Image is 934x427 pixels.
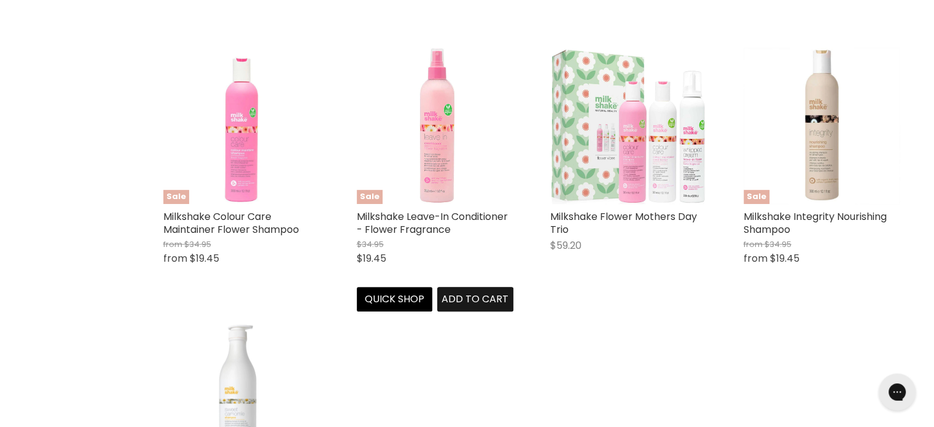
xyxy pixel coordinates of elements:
[163,238,182,250] span: from
[873,369,922,415] iframe: Gorgias live chat messenger
[190,251,219,265] span: $19.45
[163,47,320,204] img: Milkshake Colour Care Maintainer Flower Shampoo
[550,47,707,204] img: Milkshake Flower Mothers Day Trio
[357,47,513,204] a: Milkshake Leave-In Conditioner - Flower FragranceSale
[744,238,763,250] span: from
[357,238,384,250] span: $34.95
[357,47,513,204] img: Milkshake Leave-In Conditioner - Flower Fragrance
[744,251,768,265] span: from
[357,190,383,204] span: Sale
[357,287,433,311] button: Quick shop
[744,190,769,204] span: Sale
[357,251,386,265] span: $19.45
[357,210,508,237] a: Milkshake Leave-In Conditioner - Flower Fragrance
[437,287,513,311] button: Add to cart
[550,210,697,237] a: Milkshake Flower Mothers Day Trio
[442,292,508,306] span: Add to cart
[744,47,900,204] a: Milkshake Integrity Nourishing ShampooSale
[744,47,900,204] img: Milkshake Integrity Nourishing Shampoo
[163,190,189,204] span: Sale
[770,251,800,265] span: $19.45
[744,210,887,237] a: Milkshake Integrity Nourishing Shampoo
[163,210,299,237] a: Milkshake Colour Care Maintainer Flower Shampoo
[163,47,320,204] a: Milkshake Colour Care Maintainer Flower ShampooSale
[765,238,792,250] span: $34.95
[550,238,582,253] span: $59.20
[163,251,187,265] span: from
[184,238,211,250] span: $34.95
